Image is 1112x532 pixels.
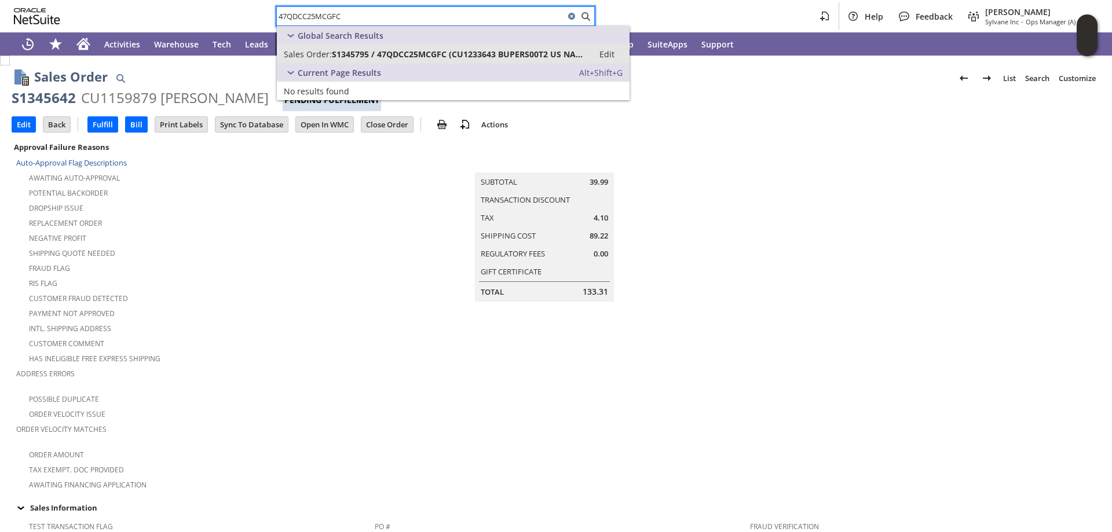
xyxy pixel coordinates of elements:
a: SuiteApps [641,32,694,56]
div: Sales Information [12,500,1096,515]
span: Ops Manager (A) (F2L) [1026,17,1091,26]
a: Gift Certificate [481,266,542,277]
a: Customer Comment [29,339,104,348]
a: Awaiting Financing Application [29,480,147,490]
span: Sylvane Inc [985,17,1019,26]
a: Total [481,287,504,297]
a: Regulatory Fees [481,248,545,259]
a: Subtotal [481,177,517,187]
a: Customer Fraud Detected [29,293,128,303]
span: 133.31 [583,286,608,298]
a: List [998,69,1020,87]
a: Has Ineligible Free Express Shipping [29,354,160,364]
div: Pending Fulfillment [283,89,381,111]
img: print.svg [435,118,449,131]
div: Shortcuts [42,32,69,56]
a: Shipping Cost [481,230,536,241]
a: Negative Profit [29,233,86,243]
a: No results found [277,82,630,100]
img: add-record.svg [458,118,472,131]
a: Home [69,32,97,56]
div: CU1159879 [PERSON_NAME] [81,89,269,107]
svg: logo [14,8,60,24]
input: Edit [12,117,35,132]
td: Sales Information [12,500,1100,515]
img: Quick Find [114,71,127,85]
a: Auto-Approval Flag Descriptions [16,157,127,168]
span: Activities [104,39,140,50]
a: Dropship Issue [29,203,83,213]
a: Search [1020,69,1054,87]
span: 39.99 [590,177,608,188]
span: Leads [245,39,268,50]
span: Oracle Guided Learning Widget. To move around, please hold and drag [1077,36,1098,57]
span: [PERSON_NAME] [985,6,1091,17]
input: Fulfill [88,117,118,132]
a: Support [694,32,741,56]
a: Order Velocity Matches [16,424,107,434]
a: Customize [1054,69,1100,87]
svg: Recent Records [21,37,35,51]
a: Shipping Quote Needed [29,248,115,258]
span: 0.00 [594,248,608,259]
img: Previous [957,71,971,85]
div: S1345642 [12,89,76,107]
span: 89.22 [590,230,608,241]
a: Payment not approved [29,309,115,318]
svg: Home [76,37,90,51]
a: Edit: [587,47,627,61]
span: SuiteApps [648,39,687,50]
input: Close Order [361,117,413,132]
span: S1345795 / 47QDCC25MCGFC (CU1233643 BUPERS00T2 US NAVY) [332,49,587,60]
a: Actions [477,119,513,130]
a: Possible Duplicate [29,394,99,404]
img: Next [980,71,994,85]
span: - [1021,17,1023,26]
a: Recent Records [14,32,42,56]
input: Back [43,117,70,132]
input: Print Labels [155,117,207,132]
a: Order Velocity Issue [29,409,105,419]
span: Warehouse [154,39,199,50]
span: Sales Order: [284,49,332,60]
input: Sync To Database [215,117,288,132]
a: Tax Exempt. Doc Provided [29,465,124,475]
a: Fraud Flag [29,263,70,273]
input: Open In WMC [296,117,353,132]
span: Global Search Results [298,30,383,41]
span: No results found [284,86,349,97]
h1: Sales Order [34,67,108,86]
a: Opportunities [275,32,345,56]
a: Activities [97,32,147,56]
span: Feedback [916,11,953,22]
svg: Search [579,9,592,23]
a: Transaction Discount [481,195,570,205]
a: Fraud Verification [750,522,819,531]
a: Tax [481,212,494,223]
a: Awaiting Auto-Approval [29,173,120,183]
span: Alt+Shift+G [579,67,623,78]
div: Approval Failure Reasons [12,140,370,155]
a: Address Errors [16,369,75,379]
span: Support [701,39,734,50]
a: Tech [206,32,238,56]
input: Search [277,9,565,23]
a: Order Amount [29,450,84,460]
a: Sales Order:S1345795 / 47QDCC25MCGFC (CU1233643 BUPERS00T2 US NAVY)Edit: [277,45,630,63]
a: Potential Backorder [29,188,108,198]
a: Replacement Order [29,218,102,228]
a: Leads [238,32,275,56]
a: PO # [375,522,390,531]
a: Warehouse [147,32,206,56]
input: Bill [126,117,147,132]
a: Test Transaction Flag [29,522,113,531]
a: Intl. Shipping Address [29,324,111,333]
span: Current Page Results [298,67,381,78]
iframe: Click here to launch Oracle Guided Learning Help Panel [1077,14,1098,56]
span: 4.10 [594,212,608,223]
a: RIS flag [29,278,57,288]
svg: Shortcuts [49,37,63,51]
span: Tech [213,39,231,50]
span: Help [865,11,883,22]
caption: Summary [475,154,614,173]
